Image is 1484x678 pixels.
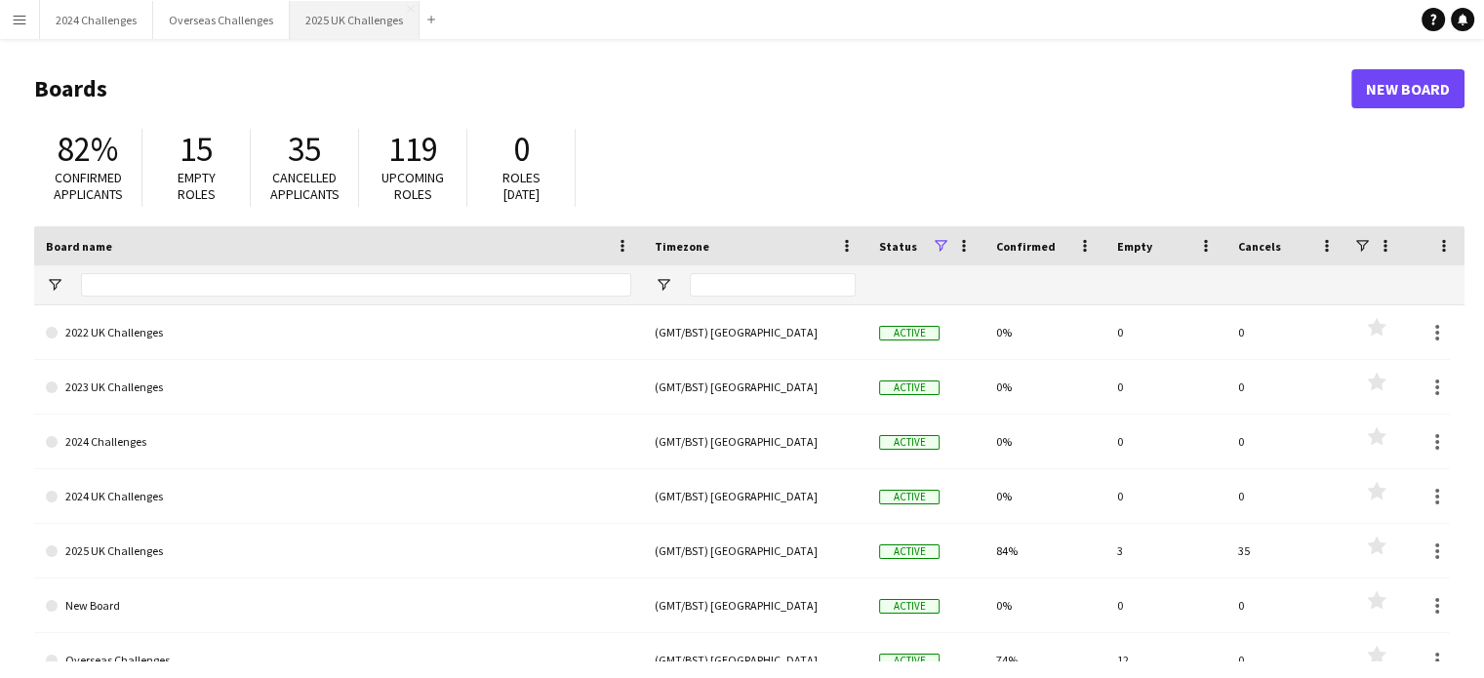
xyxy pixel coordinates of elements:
[180,128,213,171] span: 15
[655,239,709,254] span: Timezone
[1105,524,1226,578] div: 3
[46,415,631,469] a: 2024 Challenges
[290,1,420,39] button: 2025 UK Challenges
[388,128,438,171] span: 119
[1105,469,1226,523] div: 0
[690,273,856,297] input: Timezone Filter Input
[1105,360,1226,414] div: 0
[1226,469,1347,523] div: 0
[46,524,631,578] a: 2025 UK Challenges
[46,360,631,415] a: 2023 UK Challenges
[1117,239,1152,254] span: Empty
[513,128,530,171] span: 0
[81,273,631,297] input: Board name Filter Input
[879,326,940,340] span: Active
[879,380,940,395] span: Active
[643,305,867,359] div: (GMT/BST) [GEOGRAPHIC_DATA]
[1226,360,1347,414] div: 0
[1226,305,1347,359] div: 0
[46,276,63,294] button: Open Filter Menu
[984,469,1105,523] div: 0%
[643,524,867,578] div: (GMT/BST) [GEOGRAPHIC_DATA]
[54,169,123,203] span: Confirmed applicants
[879,239,917,254] span: Status
[46,305,631,360] a: 2022 UK Challenges
[40,1,153,39] button: 2024 Challenges
[1105,305,1226,359] div: 0
[879,544,940,559] span: Active
[879,435,940,450] span: Active
[1105,415,1226,468] div: 0
[1226,578,1347,632] div: 0
[643,360,867,414] div: (GMT/BST) [GEOGRAPHIC_DATA]
[502,169,541,203] span: Roles [DATE]
[655,276,672,294] button: Open Filter Menu
[1226,415,1347,468] div: 0
[178,169,216,203] span: Empty roles
[1238,239,1281,254] span: Cancels
[288,128,321,171] span: 35
[46,469,631,524] a: 2024 UK Challenges
[879,599,940,614] span: Active
[1351,69,1464,108] a: New Board
[984,578,1105,632] div: 0%
[270,169,340,203] span: Cancelled applicants
[996,239,1056,254] span: Confirmed
[984,415,1105,468] div: 0%
[984,524,1105,578] div: 84%
[58,128,118,171] span: 82%
[381,169,444,203] span: Upcoming roles
[34,74,1351,103] h1: Boards
[643,469,867,523] div: (GMT/BST) [GEOGRAPHIC_DATA]
[879,654,940,668] span: Active
[879,490,940,504] span: Active
[984,360,1105,414] div: 0%
[984,305,1105,359] div: 0%
[153,1,290,39] button: Overseas Challenges
[643,578,867,632] div: (GMT/BST) [GEOGRAPHIC_DATA]
[1105,578,1226,632] div: 0
[46,578,631,633] a: New Board
[643,415,867,468] div: (GMT/BST) [GEOGRAPHIC_DATA]
[1226,524,1347,578] div: 35
[46,239,112,254] span: Board name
